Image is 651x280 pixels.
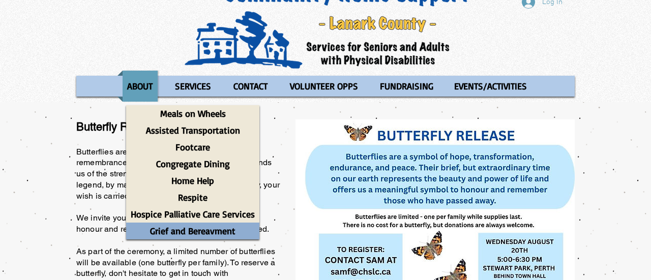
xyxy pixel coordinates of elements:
[167,172,219,189] p: Home Help
[450,71,531,102] p: EVENTS/ACTIVITIES
[229,71,272,102] p: CONTACT
[123,71,157,102] p: ABOUT
[76,120,204,133] span: Butterfly Release - [DATE]
[171,139,215,155] p: Footcare
[370,71,442,102] a: FUNDRAISING
[285,71,363,102] p: VOLUNTEER OPPS
[126,172,259,189] a: Home Help
[375,71,438,102] p: FUNDRAISING
[152,155,234,172] p: Congregate Dining
[76,71,575,102] nav: Site
[126,223,259,239] a: Grief and Bereavment
[223,71,278,102] a: CONTACT
[141,122,245,139] p: Assisted Transportation
[126,155,259,172] a: Congregate Dining
[126,206,259,223] a: Hospice Palliative Care Services
[445,71,537,102] a: EVENTS/ACTIVITIES
[280,71,368,102] a: VOLUNTEER OPPS
[126,139,259,155] a: Footcare
[117,71,163,102] a: ABOUT
[170,71,216,102] p: SERVICES
[165,71,221,102] a: SERVICES
[126,189,259,206] a: Respite
[156,105,230,122] p: Meals on Wheels
[126,105,259,122] a: Meals on Wheels
[126,122,259,139] a: Assisted Transportation
[145,223,240,239] p: Grief and Bereavment
[173,189,212,206] p: Respite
